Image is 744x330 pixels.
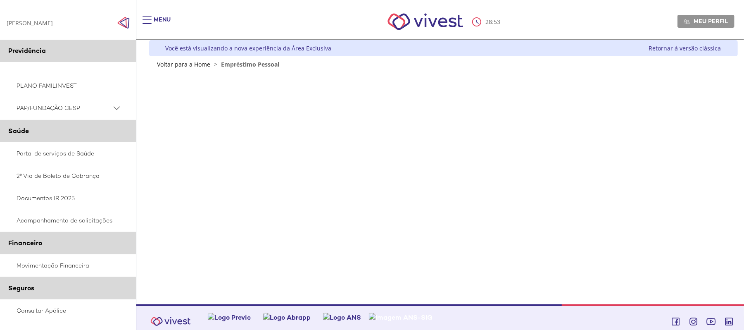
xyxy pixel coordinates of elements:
[143,40,738,304] div: Vivest
[649,44,721,52] a: Retornar à versão clássica
[677,15,734,27] a: Meu perfil
[694,17,728,25] span: Meu perfil
[263,313,311,322] img: Logo Abrapp
[17,103,112,113] span: PAP/FUNDAÇÃO CESP
[472,17,502,26] div: :
[494,18,500,26] span: 53
[369,313,433,322] img: Imagem ANS-SIG
[485,18,492,26] span: 28
[157,60,211,68] a: Voltar para a Home
[198,76,689,287] iframe: Iframe
[323,313,361,322] img: Logo ANS
[166,44,332,52] div: Você está visualizando a nova experiência da Área Exclusiva
[8,284,34,292] span: Seguros
[117,17,130,29] span: Click to close side navigation.
[684,19,690,25] img: Meu perfil
[221,60,280,68] span: Empréstimo Pessoal
[208,313,251,322] img: Logo Previc
[8,46,46,55] span: Previdência
[154,16,171,32] div: Menu
[117,17,130,29] img: Fechar menu
[8,239,42,247] span: Financeiro
[378,4,472,39] img: Vivest
[7,19,53,27] div: [PERSON_NAME]
[198,76,689,289] section: <span lang="pt-BR" dir="ltr">Empréstimos - Phoenix Finne</span>
[8,127,29,135] span: Saúde
[212,60,220,68] span: >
